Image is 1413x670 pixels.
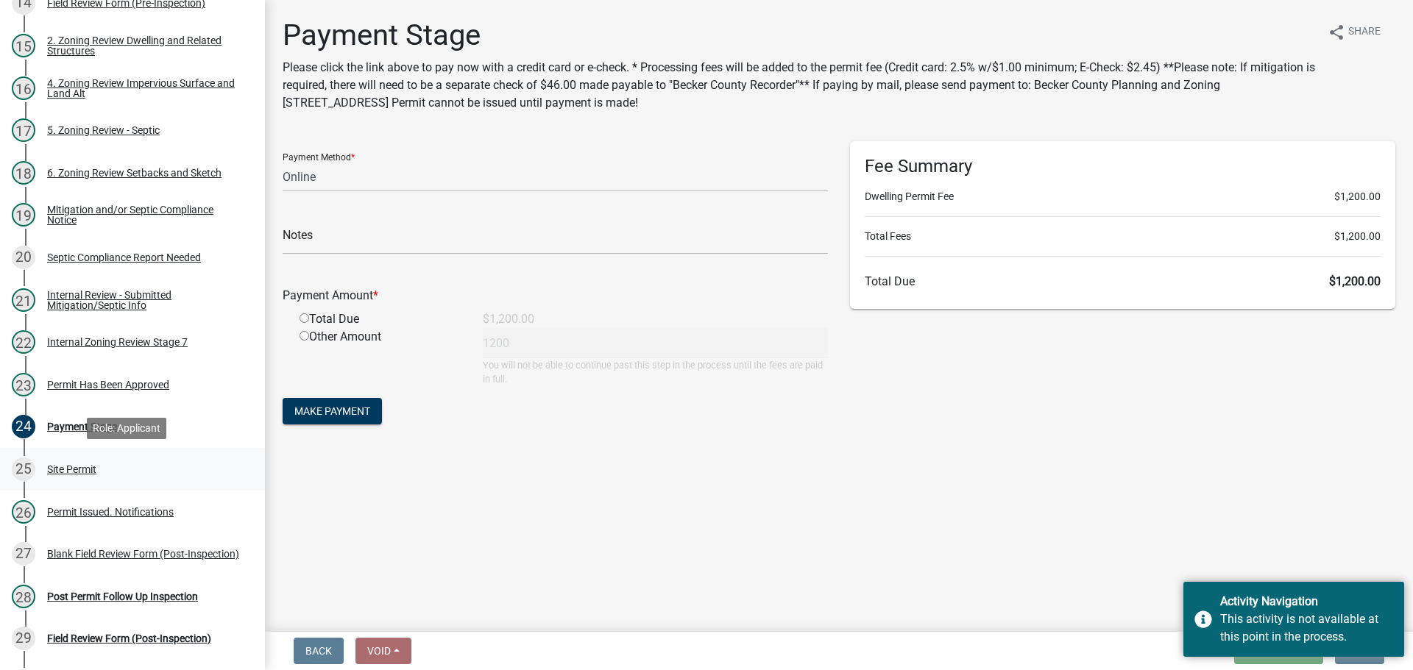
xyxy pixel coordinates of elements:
[12,34,35,57] div: 15
[1328,24,1345,41] i: share
[1329,274,1381,288] span: $1,200.00
[87,418,166,439] div: Role: Applicant
[288,328,472,386] div: Other Amount
[12,118,35,142] div: 17
[865,274,1381,288] h6: Total Due
[47,507,174,517] div: Permit Issued. Notifications
[47,591,198,602] div: Post Permit Follow Up Inspection
[305,645,332,657] span: Back
[47,337,188,347] div: Internal Zoning Review Stage 7
[12,415,35,438] div: 24
[47,125,160,135] div: 5. Zoning Review - Septic
[12,330,35,354] div: 22
[47,633,211,644] div: Field Review Form (Post-Inspection)
[47,549,239,559] div: Blank Field Review Form (Post-Inspection)
[47,464,96,474] div: Site Permit
[1334,229,1381,244] span: $1,200.00
[47,379,169,390] div: Permit Has Been Approved
[294,405,370,417] span: Make Payment
[865,189,1381,204] li: Dwelling Permit Fee
[12,457,35,481] div: 25
[1334,189,1381,204] span: $1,200.00
[865,156,1381,177] h6: Fee Summary
[12,288,35,312] div: 21
[355,638,411,664] button: Void
[47,78,241,99] div: 4. Zoning Review Impervious Surface and Land Alt
[12,500,35,524] div: 26
[294,638,344,664] button: Back
[12,542,35,566] div: 27
[47,168,222,178] div: 6. Zoning Review Setbacks and Sketch
[865,229,1381,244] li: Total Fees
[12,627,35,650] div: 29
[12,161,35,185] div: 18
[1316,18,1392,46] button: shareShare
[283,59,1316,112] p: Please click the link above to pay now with a credit card or e-check. * Processing fees will be a...
[47,252,201,263] div: Septic Compliance Report Needed
[12,373,35,396] div: 23
[283,18,1316,53] h1: Payment Stage
[367,645,391,657] span: Void
[283,398,382,424] button: Make Payment
[288,310,472,328] div: Total Due
[12,246,35,269] div: 20
[47,35,241,56] div: 2. Zoning Review Dwelling and Related Structures
[47,290,241,310] div: Internal Review - Submitted Mitigation/Septic Info
[1220,593,1393,610] div: Activity Navigation
[12,76,35,100] div: 16
[1348,24,1381,41] span: Share
[272,287,839,304] div: Payment Amount
[47,204,241,225] div: Mitigation and/or Septic Compliance Notice
[12,585,35,608] div: 28
[47,421,117,432] div: Payment Stage
[1220,610,1393,646] div: This activity is not available at this point in the process.
[12,203,35,227] div: 19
